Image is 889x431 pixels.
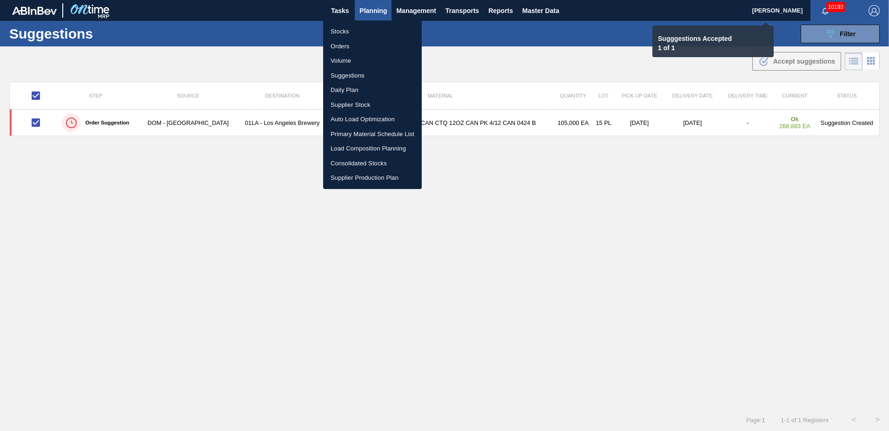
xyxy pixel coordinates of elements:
[323,24,422,39] a: Stocks
[323,141,422,156] a: Load Composition Planning
[323,39,422,54] a: Orders
[323,83,422,98] a: Daily Plan
[323,156,422,171] a: Consolidated Stocks
[323,98,422,112] a: Supplier Stock
[323,53,422,68] a: Volume
[323,170,422,185] a: Supplier Production Plan
[323,68,422,83] a: Suggestions
[323,127,422,142] a: Primary Material Schedule List
[323,112,422,127] a: Auto Load Optimization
